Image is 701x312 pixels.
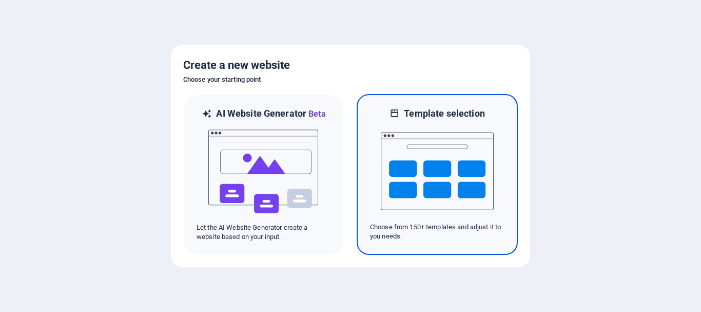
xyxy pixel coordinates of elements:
h6: Template selection [404,107,484,120]
h6: Choose your starting point [183,74,518,86]
div: AI Website GeneratorBetaaiLet the AI Website Generator create a website based on your input. [183,94,344,255]
span: Beta [306,109,326,119]
h5: Create a new website [183,57,518,74]
div: Template selectionChoose from 150+ templates and adjust it to you needs. [357,94,518,255]
p: Let the AI Website Generator create a website based on your input. [197,223,331,242]
p: Choose from 150+ templates and adjust it to you needs. [370,223,504,241]
h6: AI Website Generator [216,107,325,120]
img: ai [207,120,320,223]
